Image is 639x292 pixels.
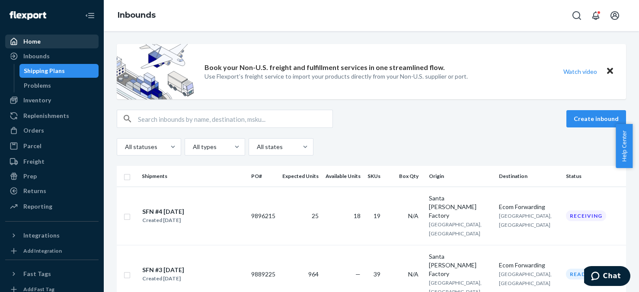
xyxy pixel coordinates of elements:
[138,166,248,187] th: Shipments
[322,166,364,187] th: Available Units
[23,202,52,211] div: Reporting
[124,143,125,151] input: All statuses
[23,126,44,135] div: Orders
[256,143,257,151] input: All states
[616,124,633,168] button: Help Center
[5,35,99,48] a: Home
[5,124,99,137] a: Orders
[23,111,69,120] div: Replenishments
[408,270,419,278] span: N/A
[429,221,482,237] span: [GEOGRAPHIC_DATA], [GEOGRAPHIC_DATA]
[5,184,99,198] a: Returns
[19,64,99,78] a: Shipping Plans
[192,143,193,151] input: All types
[248,166,279,187] th: PO#
[23,52,50,60] div: Inbounds
[248,187,279,245] td: 9896215
[566,269,619,279] div: Ready to ship
[5,267,99,281] button: Fast Tags
[142,207,184,216] div: SFN #4 [DATE]
[5,200,99,213] a: Reporting
[118,10,156,20] a: Inbounds
[23,96,51,105] div: Inventory
[5,93,99,107] a: Inventory
[5,246,99,256] a: Add Integration
[566,110,626,127] button: Create inbound
[5,155,99,168] a: Freight
[499,261,559,270] div: Ecom Forwarding
[354,212,361,219] span: 18
[111,3,163,28] ol: breadcrumbs
[138,110,332,127] input: Search inbounds by name, destination, msku...
[23,172,37,181] div: Prep
[5,169,99,183] a: Prep
[429,194,492,220] div: Santa [PERSON_NAME] Factory
[5,229,99,242] button: Integrations
[23,270,51,278] div: Fast Tags
[425,166,495,187] th: Origin
[312,212,319,219] span: 25
[499,213,552,228] span: [GEOGRAPHIC_DATA], [GEOGRAPHIC_DATA]
[355,270,361,278] span: —
[23,187,46,195] div: Returns
[308,270,319,278] span: 964
[587,7,604,24] button: Open notifications
[374,212,380,219] span: 19
[204,72,468,81] p: Use Flexport’s freight service to import your products directly from your Non-U.S. supplier or port.
[408,212,419,219] span: N/A
[495,166,562,187] th: Destination
[374,270,380,278] span: 39
[19,79,99,92] a: Problems
[23,247,62,254] div: Add Integration
[5,139,99,153] a: Parcel
[279,166,322,187] th: Expected Units
[23,37,41,46] div: Home
[429,252,492,278] div: Santa [PERSON_NAME] Factory
[499,271,552,286] span: [GEOGRAPHIC_DATA], [GEOGRAPHIC_DATA]
[142,266,184,274] div: SFN #3 [DATE]
[10,11,46,20] img: Flexport logo
[24,81,51,90] div: Problems
[5,109,99,123] a: Replenishments
[24,67,65,75] div: Shipping Plans
[566,210,606,221] div: Receiving
[562,166,626,187] th: Status
[23,142,42,150] div: Parcel
[81,7,99,24] button: Close Navigation
[5,49,99,63] a: Inbounds
[606,7,623,24] button: Open account menu
[568,7,585,24] button: Open Search Box
[23,231,60,240] div: Integrations
[604,65,616,78] button: Close
[204,63,445,73] p: Book your Non-U.S. freight and fulfillment services in one streamlined flow.
[387,166,425,187] th: Box Qty
[558,65,603,78] button: Watch video
[23,157,45,166] div: Freight
[142,216,184,225] div: Created [DATE]
[499,203,559,211] div: Ecom Forwarding
[142,274,184,283] div: Created [DATE]
[364,166,387,187] th: SKUs
[584,266,630,288] iframe: Opens a widget where you can chat to one of our agents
